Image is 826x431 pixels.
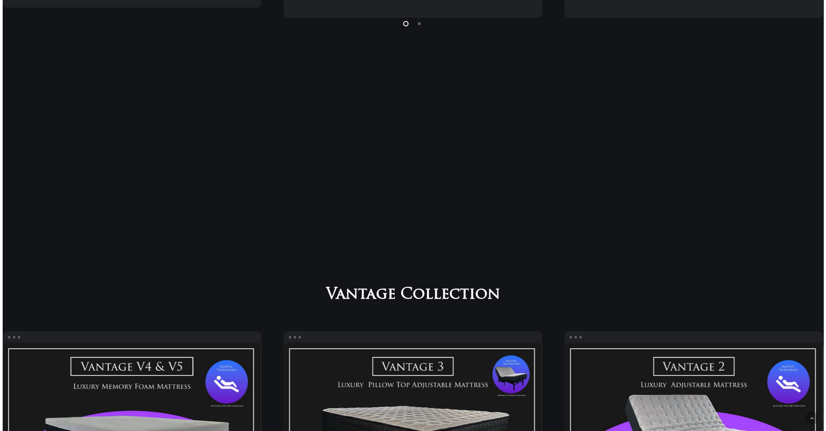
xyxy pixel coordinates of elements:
li: Page dot 2 [413,17,426,30]
span: Vantage [326,286,396,304]
h2: Vantage Collection [316,285,510,304]
li: Page dot 1 [400,17,413,30]
a: Back to top [805,412,818,425]
span: Collection [400,286,500,304]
